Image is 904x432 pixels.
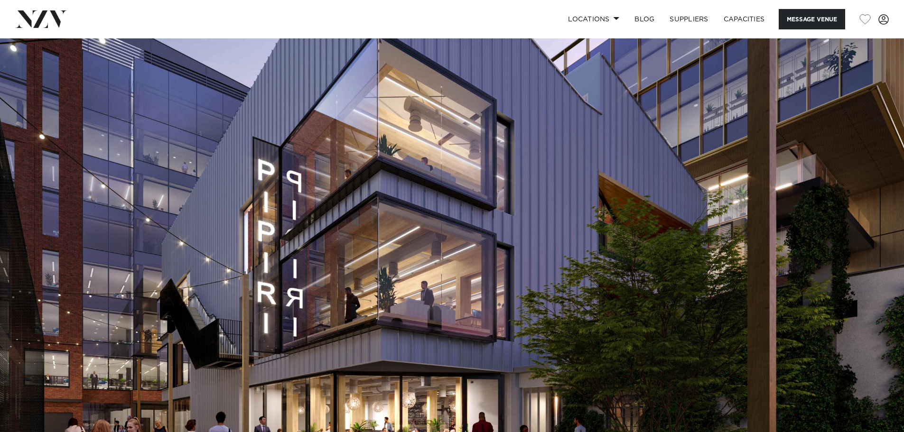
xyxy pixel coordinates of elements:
[779,9,845,29] button: Message Venue
[15,10,67,28] img: nzv-logo.png
[560,9,627,29] a: Locations
[662,9,716,29] a: SUPPLIERS
[627,9,662,29] a: BLOG
[716,9,773,29] a: Capacities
